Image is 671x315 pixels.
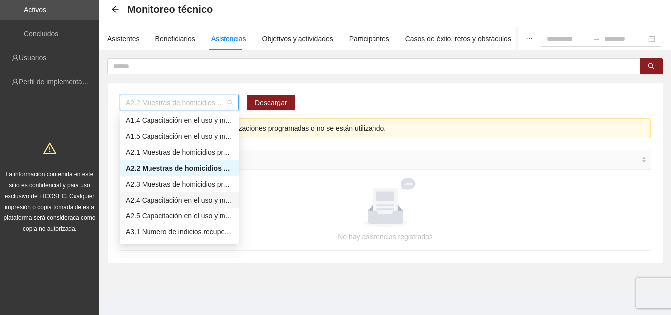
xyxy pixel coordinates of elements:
div: A2.2 Muestras de homicidios procesadas por balística zona centro [120,160,239,176]
div: A2.3 Muestras de homicidios procesadas por balística zona occidente [126,179,233,190]
div: A2.2 Muestras de homicidios procesadas por balística zona centro [126,163,233,174]
span: Monitoreo técnico [127,1,213,17]
div: A1.5 Capacitación en el uso y manejo del equipo de PCR modelo ProFleX [126,131,233,142]
span: ellipsis [526,35,533,42]
div: A3.1 Número de indicios recuperados en la unidad de criminalística [PERSON_NAME] en el delito de ... [126,226,233,237]
span: search [648,63,655,71]
div: A2.4 Capacitación en el uso y manejo del equipo BulletTrax [126,195,233,206]
div: A3.2 Número de indicios recuperados en la unidad de criminalística de campo en el delito de homic... [120,240,239,256]
th: Asistente [120,150,651,170]
a: Concluidos [24,30,58,38]
span: to [593,35,600,43]
a: Perfil de implementadora [19,78,96,86]
div: A1.4 Capacitación en el uso y manejo del equipo QuantStudio 5 [126,115,233,126]
div: Beneficiarios [155,33,195,44]
div: Participantes [349,33,389,44]
div: Back [111,5,119,14]
div: A2.4 Capacitación en el uso y manejo del equipo BulletTrax [120,192,239,208]
div: A3.1 Número de indicios recuperados en la unidad de criminalística de campo en el delito de homic... [120,224,239,240]
span: A2.2 Muestras de homicidios procesadas por balística zona centro [126,95,233,110]
div: Asistencias [211,33,246,44]
div: A2.5 Capacitación en el uso y manejo del equipo microscopio [120,208,239,224]
div: A2.1 Muestras de homicidios procesadas por balística zona norte [120,144,239,160]
span: Asistente [124,154,639,165]
button: search [640,58,663,74]
button: ellipsis [518,27,541,50]
div: A2.3 Muestras de homicidios procesadas por balística zona occidente [120,176,239,192]
span: Descargar [255,97,287,108]
div: Esta actividad no tiene calendarizaciones programadas o no se están utilizando. [139,123,643,134]
div: A2.1 Muestras de homicidios procesadas por balística zona norte [126,147,233,158]
div: A2.5 Capacitación en el uso y manejo del equipo microscopio [126,210,233,221]
span: swap-right [593,35,600,43]
div: A1.5 Capacitación en el uso y manejo del equipo de PCR modelo ProFleX [120,128,239,144]
a: Usuarios [19,54,46,62]
div: Casos de éxito, retos y obstáculos [405,33,511,44]
span: warning [43,142,56,155]
span: La información contenida en este sitio es confidencial y para uso exclusivo de FICOSEC. Cualquier... [4,171,96,232]
button: Descargar [247,95,295,110]
div: No hay asistencias registradas [132,231,639,242]
div: Objetivos y actividades [262,33,333,44]
div: Asistentes [107,33,140,44]
a: Activos [24,6,46,14]
div: A1.4 Capacitación en el uso y manejo del equipo QuantStudio 5 [120,112,239,128]
span: arrow-left [111,5,119,13]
